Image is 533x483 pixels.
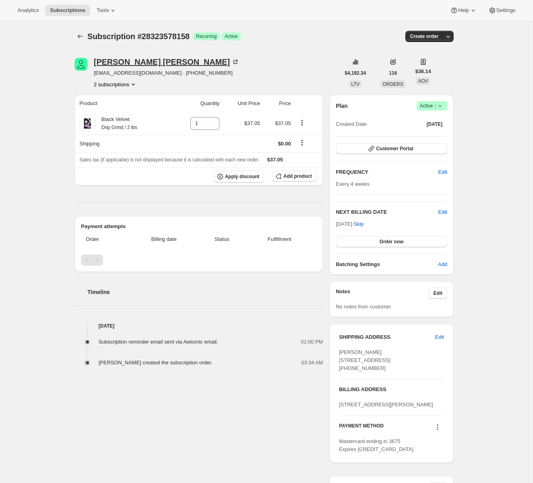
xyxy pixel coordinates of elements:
span: Fulfillment [247,235,312,243]
button: Order now [336,236,447,247]
h2: Timeline [87,288,323,296]
span: Analytics [18,7,39,14]
span: Skip [353,220,363,228]
h2: NEXT BILLING DATE [336,208,438,216]
button: Subscriptions [75,31,86,42]
span: Subscription reminder email sent via Awtomic email. [99,339,218,345]
button: Add [433,258,452,271]
h2: Plan [336,102,348,110]
span: Customer Portal [376,145,413,152]
h3: SHIPPING ADDRESS [339,333,435,341]
button: Apply discount [214,171,265,183]
h3: Notes [336,288,429,299]
span: Edit [438,168,447,176]
button: Product actions [296,118,308,127]
button: Edit [428,288,447,299]
span: Edit [435,333,444,341]
span: $37.05 [267,157,283,163]
span: | [435,103,436,109]
h3: PAYMENT METHOD [339,423,384,433]
h2: Payment attempts [81,223,317,231]
button: Product actions [94,80,137,88]
span: Settings [496,7,515,14]
span: Active [225,33,238,40]
th: Order [81,231,129,248]
span: Status [201,235,242,243]
button: Skip [349,218,368,231]
span: Edit [433,290,442,296]
div: Black Velvet [95,115,137,131]
span: [STREET_ADDRESS][PERSON_NAME] [339,402,433,407]
span: [EMAIL_ADDRESS][DOMAIN_NAME] · [PHONE_NUMBER] [94,69,239,77]
span: Add product [283,173,312,179]
button: Add product [272,171,316,182]
span: Active [420,102,444,110]
span: Recurring [196,33,217,40]
button: Settings [484,5,520,16]
button: Help [445,5,482,16]
h4: [DATE] [75,322,323,330]
button: 116 [384,68,402,79]
span: $37.05 [275,120,291,126]
button: $4,192.34 [340,68,371,79]
span: 03:34 AM [301,359,323,367]
button: [DATE] [422,119,447,130]
span: [PERSON_NAME] [STREET_ADDRESS] [PHONE_NUMBER] [339,349,391,371]
span: $4,192.34 [345,70,366,76]
button: Edit [438,208,447,216]
span: Help [458,7,469,14]
h3: BILLING ADDRESS [339,386,444,394]
span: [DATE] [426,121,442,127]
button: Tools [92,5,122,16]
span: Billing date [131,235,197,243]
span: Subscriptions [50,7,85,14]
span: No notes from customer [336,304,391,310]
span: Created Date [336,120,367,128]
span: Tools [97,7,109,14]
span: Apply discount [225,173,260,180]
span: [DATE] · [336,221,364,227]
span: Order now [379,239,403,245]
button: Shipping actions [296,138,308,147]
h2: FREQUENCY [336,168,438,176]
span: AOV [418,78,428,84]
th: Shipping [75,135,172,152]
button: Edit [434,166,452,179]
span: Every 4 weeks [336,181,370,187]
button: Subscriptions [45,5,90,16]
th: Price [263,95,293,112]
th: Unit Price [222,95,263,112]
div: [PERSON_NAME] [PERSON_NAME] [94,58,239,66]
nav: Pagination [81,254,317,266]
th: Quantity [172,95,222,112]
span: $36.14 [415,68,431,76]
span: $0.00 [278,141,291,147]
span: 116 [389,70,397,76]
h6: Batching Settings [336,260,438,268]
span: $37.05 [244,120,260,126]
button: Edit [430,331,449,344]
span: Add [438,260,447,268]
span: 01:00 PM [301,338,323,346]
span: Sales tax (if applicable) is not displayed because it is calculated with each new order. [79,157,259,163]
span: LTV [351,81,359,87]
span: Subscription #28323578158 [87,32,190,41]
span: ORDERS [383,81,403,87]
span: [PERSON_NAME] created the subscription order. [99,360,212,366]
span: Mastercard ending in 3675 Expires [CREDIT_CARD_DATA] [339,438,414,452]
span: Create order [410,33,438,40]
img: product img [79,115,95,131]
span: Blane Reinhart [75,58,87,71]
button: Create order [405,31,443,42]
button: Analytics [13,5,43,16]
th: Product [75,95,172,112]
button: Customer Portal [336,143,447,154]
small: Drip Grind / 2 lbs [101,125,137,130]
